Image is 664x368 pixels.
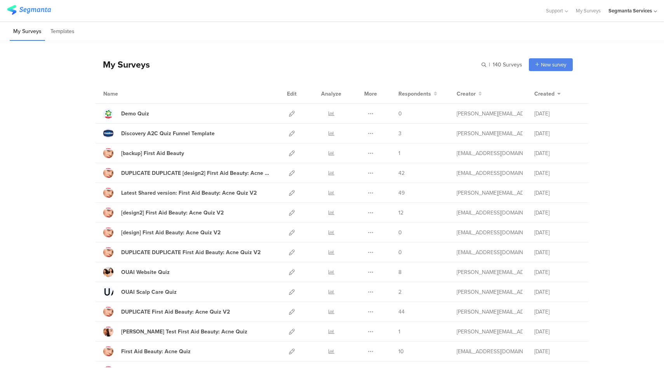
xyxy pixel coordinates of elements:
a: Discovery A2C Quiz Funnel Template [103,128,215,138]
div: [backup] First Aid Beauty [121,149,184,157]
button: Creator [457,90,482,98]
a: [design2] First Aid Beauty: Acne Quiz V2 [103,208,224,218]
div: gillat@segmanta.com [457,248,523,256]
div: [DATE] [534,189,581,197]
span: 3 [398,129,402,138]
span: 0 [398,248,402,256]
div: gillat@segmanta.com [457,149,523,157]
div: gillat@segmanta.com [457,209,523,217]
span: 1 [398,149,400,157]
div: My Surveys [95,58,150,71]
span: 49 [398,189,405,197]
a: [design] First Aid Beauty: Acne Quiz V2 [103,227,221,237]
li: My Surveys [10,23,45,41]
div: [DATE] [534,169,581,177]
a: DUPLICATE DUPLICATE [design2] First Aid Beauty: Acne Quiz V2 [103,168,272,178]
div: [design2] First Aid Beauty: Acne Quiz V2 [121,209,224,217]
div: riel@segmanta.com [457,328,523,336]
div: gillat@segmanta.com [457,169,523,177]
div: DUPLICATE DUPLICATE First Aid Beauty: Acne Quiz V2 [121,248,261,256]
div: riel@segmanta.com [457,189,523,197]
span: 140 Surveys [493,61,522,69]
span: Creator [457,90,476,98]
div: Edit [283,84,300,103]
div: [DATE] [534,288,581,296]
div: gillat@segmanta.com [457,228,523,237]
span: New survey [541,61,566,68]
span: 1 [398,328,400,336]
div: riel@segmanta.com [457,268,523,276]
a: DUPLICATE First Aid Beauty: Acne Quiz V2 [103,307,230,317]
span: 8 [398,268,402,276]
span: 12 [398,209,403,217]
img: segmanta logo [7,5,51,15]
a: First Aid Beauty: Acne Quiz [103,346,191,356]
div: riel@segmanta.com [457,288,523,296]
span: 2 [398,288,402,296]
div: Riel Test First Aid Beauty: Acne Quiz [121,328,247,336]
a: [backup] First Aid Beauty [103,148,184,158]
div: riel@segmanta.com [457,129,523,138]
li: Templates [47,23,78,41]
div: Latest Shared version: First Aid Beauty: Acne Quiz V2 [121,189,257,197]
div: Demo Quiz [121,110,149,118]
span: 44 [398,308,405,316]
div: [DATE] [534,209,581,217]
div: [DATE] [534,149,581,157]
span: 10 [398,347,404,356]
span: 0 [398,110,402,118]
div: riel@segmanta.com [457,110,523,118]
div: Name [103,90,150,98]
div: DUPLICATE DUPLICATE [design2] First Aid Beauty: Acne Quiz V2 [121,169,272,177]
a: Latest Shared version: First Aid Beauty: Acne Quiz V2 [103,188,257,198]
div: Analyze [320,84,343,103]
button: Respondents [398,90,437,98]
div: DUPLICATE First Aid Beauty: Acne Quiz V2 [121,308,230,316]
div: riel@segmanta.com [457,308,523,316]
div: [DATE] [534,347,581,356]
div: [DATE] [534,129,581,138]
span: 0 [398,228,402,237]
div: OUAI Website Quiz [121,268,170,276]
div: First Aid Beauty: Acne Quiz [121,347,191,356]
div: Segmanta Services [608,7,652,14]
div: [DATE] [534,308,581,316]
span: Support [546,7,563,14]
a: [PERSON_NAME] Test First Aid Beauty: Acne Quiz [103,326,247,337]
div: [DATE] [534,228,581,237]
div: [design] First Aid Beauty: Acne Quiz V2 [121,228,221,237]
div: [DATE] [534,328,581,336]
span: Created [534,90,554,98]
span: Respondents [398,90,431,98]
div: More [362,84,379,103]
div: channelle@segmanta.com [457,347,523,356]
div: [DATE] [534,268,581,276]
span: | [488,61,491,69]
span: 42 [398,169,405,177]
a: DUPLICATE DUPLICATE First Aid Beauty: Acne Quiz V2 [103,247,261,257]
div: Discovery A2C Quiz Funnel Template [121,129,215,138]
div: OUAI Scalp Care Quiz [121,288,177,296]
a: OUAI Website Quiz [103,267,170,277]
div: [DATE] [534,110,581,118]
a: Demo Quiz [103,108,149,119]
button: Created [534,90,561,98]
a: OUAI Scalp Care Quiz [103,287,177,297]
div: [DATE] [534,248,581,256]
